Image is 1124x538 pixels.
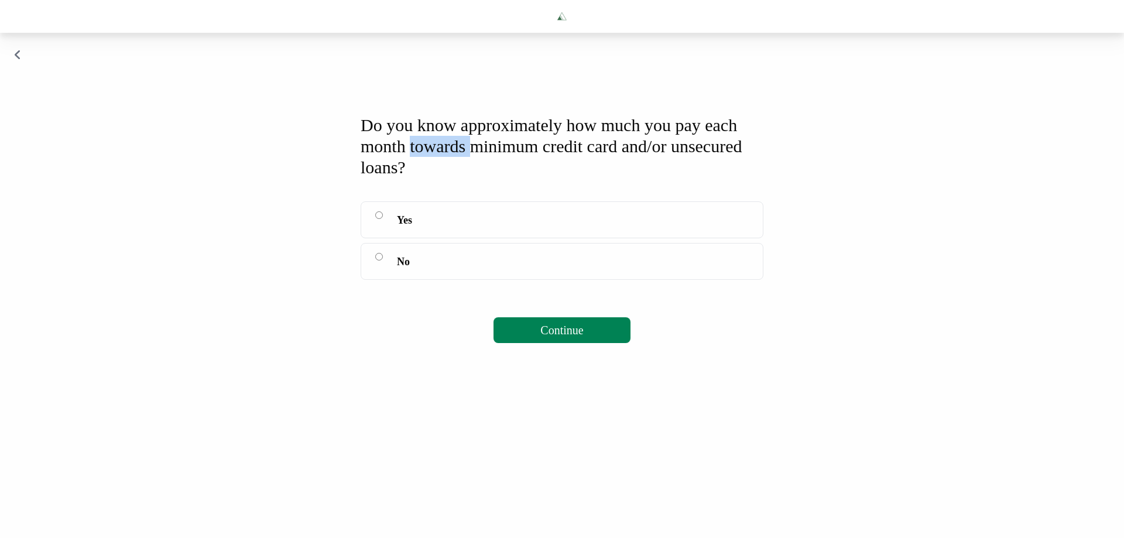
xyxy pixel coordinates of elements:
[397,212,412,228] span: Yes
[484,9,640,23] a: Tryascend.com
[556,11,568,23] img: Tryascend.com
[375,253,383,261] input: No
[494,317,630,343] button: Continue
[397,253,410,270] span: No
[375,211,383,219] input: Yes
[540,324,583,337] span: Continue
[361,115,763,178] div: Do you know approximately how much you pay each month towards minimum credit card and/or unsecure...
